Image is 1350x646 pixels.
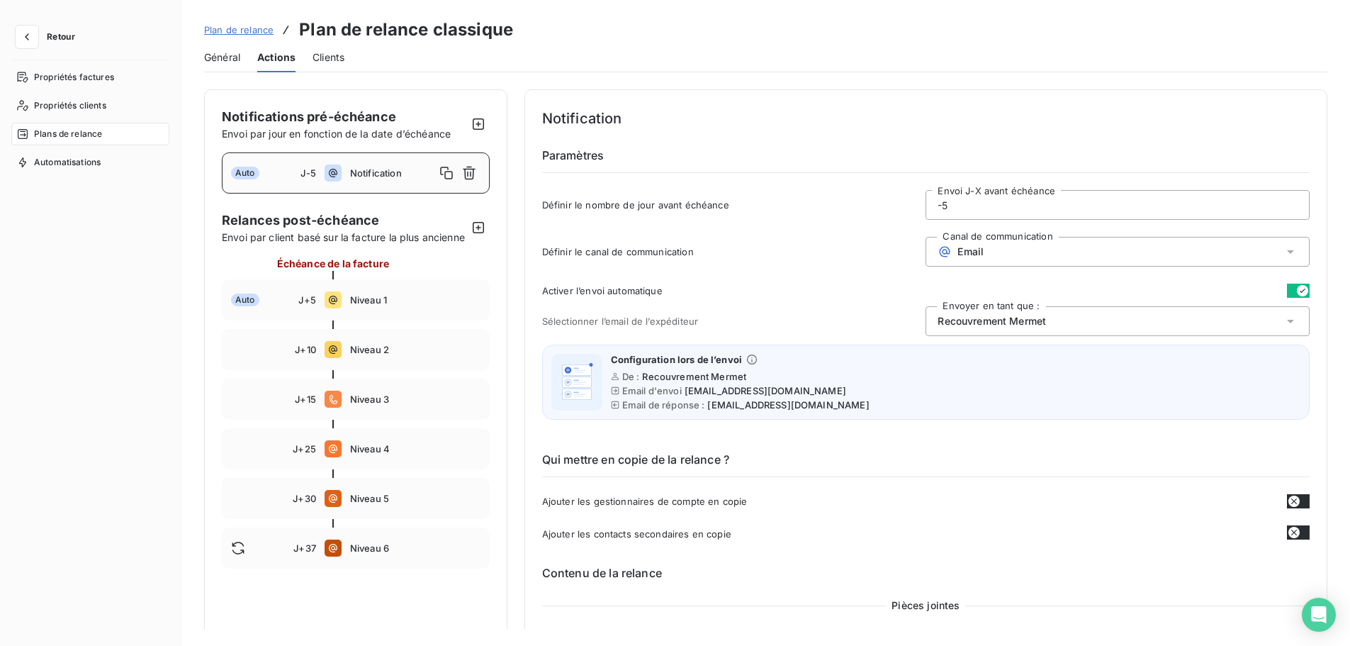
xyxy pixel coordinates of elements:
[313,50,344,65] span: Clients
[11,151,169,174] a: Automatisations
[350,443,480,455] span: Niveau 4
[350,394,480,405] span: Niveau 3
[295,394,316,405] span: J+15
[1302,598,1336,632] div: Open Intercom Messenger
[34,128,102,140] span: Plans de relance
[11,66,169,89] a: Propriétés factures
[350,167,435,179] span: Notification
[277,256,389,271] span: Échéance de la facture
[298,294,315,306] span: J+5
[231,294,259,306] span: Auto
[34,99,106,112] span: Propriétés clients
[257,50,296,65] span: Actions
[611,354,742,365] span: Configuration lors de l’envoi
[542,199,926,211] span: Définir le nombre de jour avant échéance
[542,316,926,327] span: Sélectionner l’email de l’expéditeur
[293,493,316,504] span: J+30
[204,24,274,35] span: Plan de relance
[542,496,748,507] span: Ajouter les gestionnaires de compte en copie
[622,399,705,411] span: Email de réponse :
[938,314,1046,328] span: Recouvrement Mermet
[886,598,965,613] span: Pièces jointes
[293,443,316,455] span: J+25
[622,385,682,396] span: Email d'envoi
[707,399,869,411] span: [EMAIL_ADDRESS][DOMAIN_NAME]
[293,542,316,554] span: J+37
[542,528,731,540] span: Ajouter les contacts secondaires en copie
[11,123,169,145] a: Plans de relance
[542,107,1310,130] h4: Notification
[295,344,316,355] span: J+10
[222,230,467,245] span: Envoi par client basé sur la facture la plus ancienne
[300,167,315,179] span: J-5
[350,542,480,554] span: Niveau 6
[350,294,480,306] span: Niveau 1
[231,167,259,179] span: Auto
[622,371,640,382] span: De :
[554,360,600,405] img: illustration helper email
[542,246,926,257] span: Définir le canal de communication
[34,156,101,169] span: Automatisations
[34,71,114,84] span: Propriétés factures
[204,50,240,65] span: Général
[685,385,846,396] span: [EMAIL_ADDRESS][DOMAIN_NAME]
[222,109,396,124] span: Notifications pré-échéance
[11,94,169,117] a: Propriétés clients
[642,371,746,382] span: Recouvrement Mermet
[299,17,513,43] h3: Plan de relance classique
[542,285,663,296] span: Activer l’envoi automatique
[542,564,1310,581] h6: Contenu de la relance
[222,211,467,230] span: Relances post-échéance
[957,246,984,257] span: Email
[47,33,75,41] span: Retour
[11,26,86,48] button: Retour
[542,451,1310,477] h6: Qui mettre en copie de la relance ?
[350,344,480,355] span: Niveau 2
[204,23,274,37] a: Plan de relance
[350,493,480,504] span: Niveau 5
[222,128,451,140] span: Envoi par jour en fonction de la date d’échéance
[542,147,1310,173] h6: Paramètres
